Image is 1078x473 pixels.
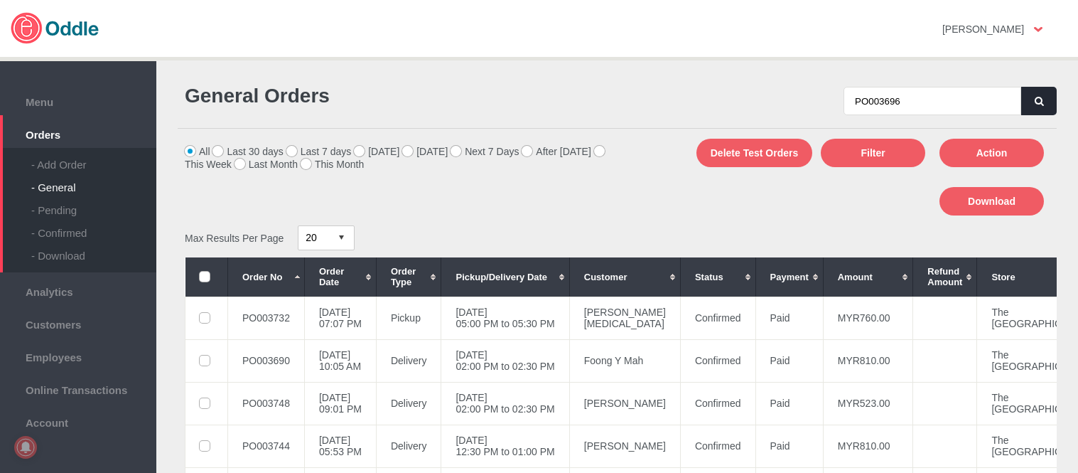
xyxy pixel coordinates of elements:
button: Filter [821,139,925,167]
td: [DATE] 07:07 PM [304,297,376,339]
span: Orders [7,125,149,141]
label: After [DATE] [522,146,591,157]
div: - Pending [31,193,156,216]
span: Max Results Per Page [185,232,284,243]
td: [PERSON_NAME][MEDICAL_DATA] [569,297,680,339]
td: Pickup [376,297,441,339]
td: Confirmed [680,339,755,382]
td: Confirmed [680,297,755,339]
td: [PERSON_NAME] [569,382,680,425]
td: MYR523.00 [823,382,913,425]
td: MYR810.00 [823,339,913,382]
td: [DATE] 09:01 PM [304,382,376,425]
th: Order Type [376,257,441,297]
span: Menu [7,92,149,108]
label: [DATE] [402,146,448,157]
button: Delete Test Orders [696,139,812,167]
th: Customer [569,257,680,297]
label: All [185,146,210,157]
span: Employees [7,348,149,363]
th: Refund Amount [913,257,977,297]
span: Account [7,413,149,429]
img: user-option-arrow.png [1034,27,1042,32]
label: Last 30 days [212,146,283,157]
label: Next 7 Days [451,146,519,157]
td: MYR760.00 [823,297,913,339]
td: Delivery [376,382,441,425]
th: Payment [755,257,823,297]
div: - General [31,171,156,193]
td: PO003748 [228,382,305,425]
th: Pickup/Delivery Date [441,257,569,297]
td: Delivery [376,339,441,382]
td: [DATE] 05:00 PM to 05:30 PM [441,297,569,339]
span: Customers [7,315,149,331]
td: [DATE] 10:05 AM [304,339,376,382]
td: PO003732 [228,297,305,339]
td: PO003690 [228,339,305,382]
td: Paid [755,425,823,467]
button: Download [939,187,1044,216]
th: Order No [228,257,305,297]
label: Last 7 days [286,146,352,157]
span: Analytics [7,282,149,298]
td: [PERSON_NAME] [569,425,680,467]
th: Order Date [304,257,376,297]
td: Confirmed [680,382,755,425]
td: PO003744 [228,425,305,467]
label: This Month [301,159,364,170]
td: MYR810.00 [823,425,913,467]
td: [DATE] 12:30 PM to 01:00 PM [441,425,569,467]
td: [DATE] 05:53 PM [304,425,376,467]
td: [DATE] 02:00 PM to 02:30 PM [441,382,569,425]
th: Amount [823,257,913,297]
div: - Download [31,239,156,262]
td: Paid [755,382,823,425]
td: Foong Y Mah [569,339,680,382]
span: Online Transactions [7,381,149,396]
td: Paid [755,297,823,339]
div: - Confirmed [31,216,156,239]
h1: General Orders [185,85,610,107]
button: Action [939,139,1044,167]
th: Status [680,257,755,297]
div: - Add Order [31,148,156,171]
strong: [PERSON_NAME] [942,23,1024,35]
td: Delivery [376,425,441,467]
td: [DATE] 02:00 PM to 02:30 PM [441,339,569,382]
td: Paid [755,339,823,382]
input: Search by name, email or phone [843,87,1021,115]
label: Last Month [235,159,298,170]
td: Confirmed [680,425,755,467]
label: [DATE] [354,146,399,157]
